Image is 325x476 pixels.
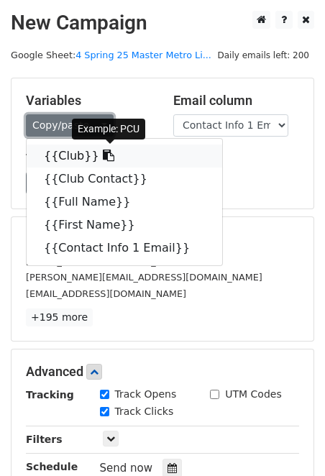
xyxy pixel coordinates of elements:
[100,462,153,475] span: Send now
[212,50,314,60] a: Daily emails left: 200
[115,404,174,419] label: Track Clicks
[11,11,314,35] h2: New Campaign
[26,461,78,472] strong: Schedule
[26,364,299,380] h5: Advanced
[26,389,74,401] strong: Tracking
[27,191,222,214] a: {{Full Name}}
[225,387,281,402] label: UTM Codes
[26,93,152,109] h5: Variables
[72,119,145,139] div: Example: PCU
[26,434,63,445] strong: Filters
[212,47,314,63] span: Daily emails left: 200
[173,93,299,109] h5: Email column
[115,387,177,402] label: Track Opens
[11,50,211,60] small: Google Sheet:
[75,50,211,60] a: 4 Spring 25 Master Metro Li...
[253,407,325,476] iframe: Chat Widget
[26,288,186,299] small: [EMAIL_ADDRESS][DOMAIN_NAME]
[27,214,222,237] a: {{First Name}}
[26,308,93,326] a: +195 more
[26,272,262,283] small: [PERSON_NAME][EMAIL_ADDRESS][DOMAIN_NAME]
[27,237,222,260] a: {{Contact Info 1 Email}}
[27,145,222,168] a: {{Club}}
[26,256,186,267] small: [EMAIL_ADDRESS][DOMAIN_NAME]
[27,168,222,191] a: {{Club Contact}}
[26,114,114,137] a: Copy/paste...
